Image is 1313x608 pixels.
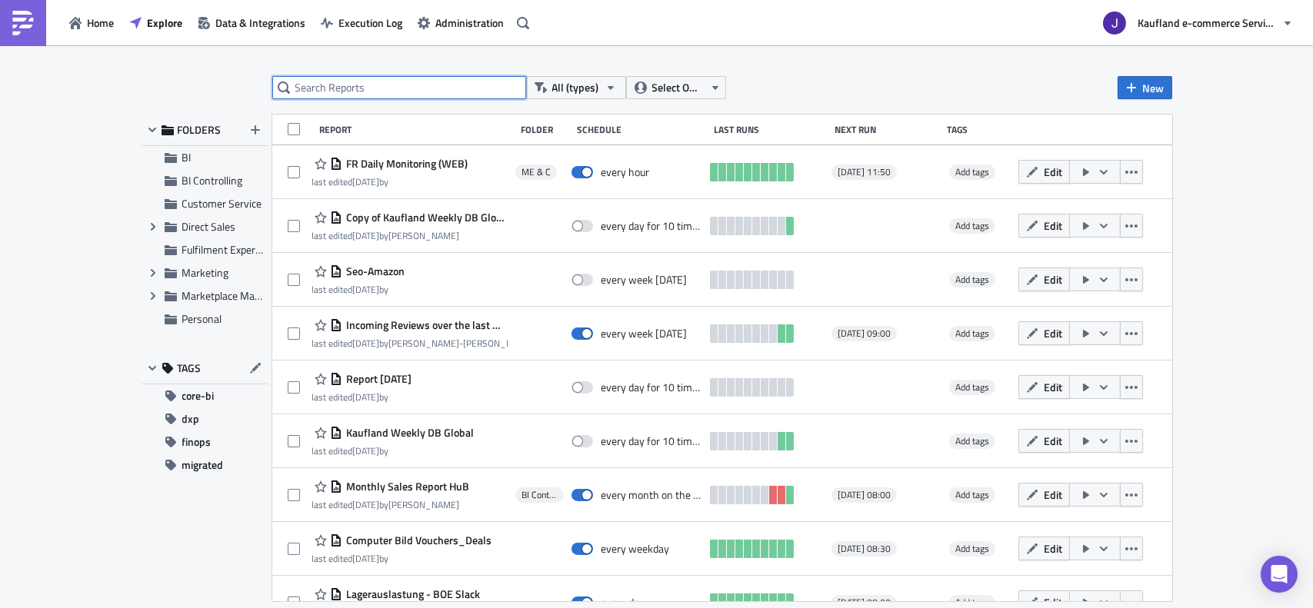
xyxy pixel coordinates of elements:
[182,241,280,257] span: Fulfilment Experience
[1018,429,1070,453] button: Edit
[1044,379,1062,395] span: Edit
[626,76,726,99] button: Select Owner
[601,488,702,502] div: every month on the 1st
[215,15,305,31] span: Data & Integrations
[142,384,268,407] button: core-bi
[342,157,468,171] span: FR Daily Monitoring (WEB)
[190,11,313,35] button: Data & Integrations
[182,195,262,211] span: Customer Service
[182,264,229,281] span: Marketing
[955,434,989,448] span: Add tags
[142,430,268,454] button: finops
[522,489,558,501] span: BI Controlling
[312,445,474,457] div: last edited by
[182,454,224,477] span: migrated
[949,164,995,180] span: Add tags
[410,11,512,35] button: Administration
[1118,76,1172,99] button: New
[955,380,989,394] span: Add tags
[182,218,236,234] span: Direct Sales
[601,327,687,341] div: every week on Monday
[342,426,474,440] span: Kaufland Weekly DB Global
[352,282,379,297] time: 2025-08-12T10:16:04Z
[182,287,302,304] span: Marketplace Management
[352,174,379,189] time: 2025-08-15T10:10:51Z
[835,124,940,135] div: Next Run
[948,124,1012,135] div: Tags
[949,487,995,503] span: Add tags
[182,384,215,407] span: core-bi
[949,326,995,341] span: Add tags
[838,543,891,555] span: [DATE] 08:30
[601,542,669,556] div: every weekday
[342,264,405,278] span: Seo-Amazon
[838,327,891,340] span: [DATE] 09:00
[435,15,504,31] span: Administration
[949,380,995,395] span: Add tags
[342,533,492,547] span: Computer Bild Vouchers_Deals
[272,76,526,99] input: Search Reports
[312,391,412,403] div: last edited by
[352,497,379,512] time: 2025-08-04T07:57:52Z
[342,587,480,601] span: Lagerauslastung - BOE Slack
[178,361,202,375] span: TAGS
[342,318,507,332] span: Incoming Reviews over the last week
[838,166,891,178] span: [DATE] 11:50
[312,176,468,188] div: last edited by
[552,79,599,96] span: All (types)
[1261,556,1298,593] div: Open Intercom Messenger
[182,311,222,327] span: Personal
[1018,483,1070,507] button: Edit
[342,372,412,386] span: Report 2025-08-11
[526,76,626,99] button: All (types)
[1044,325,1062,341] span: Edit
[11,11,35,35] img: PushMetrics
[182,172,243,188] span: BI Controlling
[955,541,989,556] span: Add tags
[342,480,469,493] span: Monthly Sales Report HuB
[955,272,989,287] span: Add tags
[338,15,402,31] span: Execution Log
[312,284,405,295] div: last edited by
[601,434,702,448] div: every day for 10 times
[1018,160,1070,184] button: Edit
[342,211,507,224] span: Copy of Kaufland Weekly DB Global
[949,434,995,449] span: Add tags
[601,380,702,394] div: every day for 10 times
[352,228,379,243] time: 2025-08-15T08:01:22Z
[1044,218,1062,234] span: Edit
[1044,433,1062,449] span: Edit
[352,390,379,404] time: 2025-08-11T14:21:27Z
[1044,540,1062,557] span: Edit
[62,11,122,35] button: Home
[838,489,891,501] span: [DATE] 08:00
[949,272,995,287] span: Add tags
[312,499,469,510] div: last edited by [PERSON_NAME]
[1018,321,1070,345] button: Edit
[601,273,687,287] div: every week on Wednesday
[521,124,569,135] div: Folder
[1101,10,1128,36] img: Avatar
[313,11,410,35] a: Execution Log
[1018,537,1070,560] button: Edit
[652,79,704,96] span: Select Owner
[352,551,379,566] time: 2025-07-24T10:00:04Z
[1018,267,1070,291] button: Edit
[522,166,551,178] span: ME & C
[601,219,702,233] div: every day for 10 times
[601,165,649,179] div: every hour
[122,11,190,35] a: Explore
[182,430,212,454] span: finops
[312,230,507,241] div: last edited by [PERSON_NAME]
[955,164,989,179] span: Add tags
[1143,80,1165,96] span: New
[142,407,268,430] button: dxp
[1094,6,1301,40] button: Kaufland e-commerce Services GmbH & Co. KG
[319,124,513,135] div: Report
[577,124,706,135] div: Schedule
[87,15,114,31] span: Home
[1044,164,1062,180] span: Edit
[1044,271,1062,287] span: Edit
